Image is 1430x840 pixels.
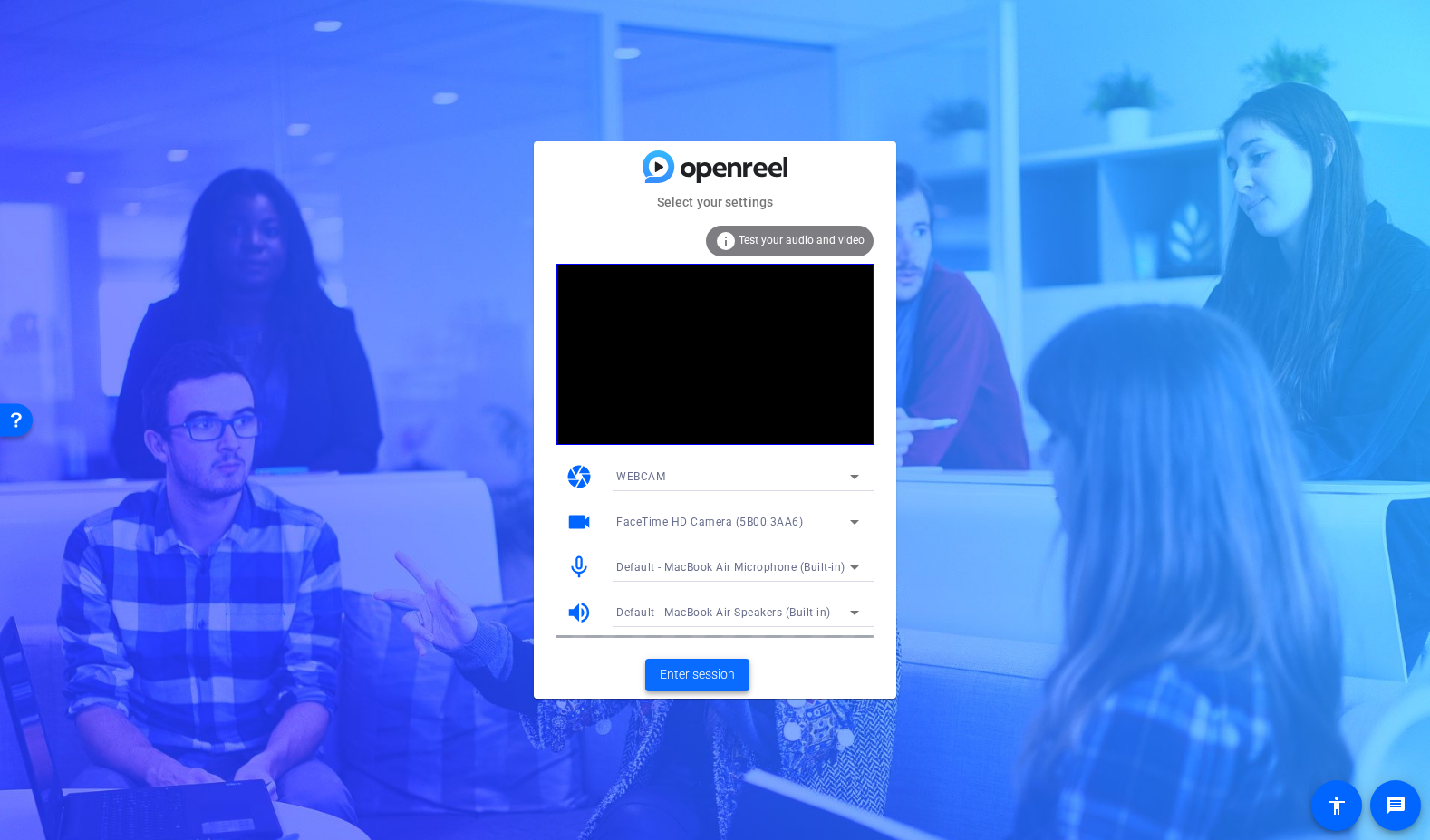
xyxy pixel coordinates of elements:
mat-icon: camera [565,463,593,490]
img: blue-gradient.svg [643,150,787,182]
span: Enter session [660,665,735,684]
span: Default - MacBook Air Microphone (Built-in) [616,561,845,574]
span: FaceTime HD Camera (5B00:3AA6) [616,516,803,528]
mat-icon: volume_up [565,599,593,626]
mat-icon: accessibility [1326,795,1348,816]
button: Enter session [645,659,749,691]
mat-icon: message [1385,795,1406,816]
mat-card-subtitle: Select your settings [534,192,896,212]
mat-icon: mic_none [565,554,593,581]
span: WEBCAM [616,470,665,483]
span: Test your audio and video [739,234,865,246]
mat-icon: info [715,230,737,252]
span: Default - MacBook Air Speakers (Built-in) [616,606,831,619]
mat-icon: videocam [565,508,593,536]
